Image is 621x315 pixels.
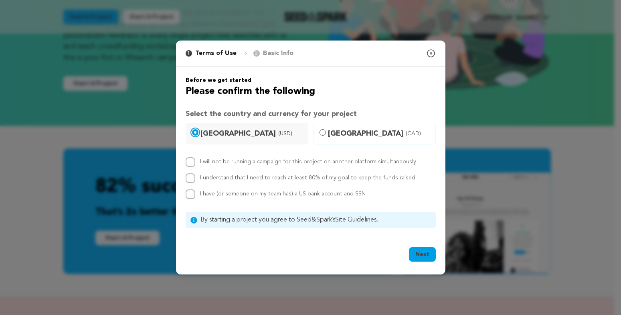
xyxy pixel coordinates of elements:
[200,159,416,165] label: I will not be running a campaign for this project on another platform simultaneously
[200,175,415,181] label: I understand that I need to reach at least 80% of my goal to keep the funds raised
[186,50,192,57] span: 1
[200,128,303,139] span: [GEOGRAPHIC_DATA]
[200,215,431,225] span: By starting a project you agree to Seed&Spark’s
[200,191,366,197] span: I have (or someone on my team has) a US bank account and SSN
[406,130,421,138] span: (CAD)
[195,49,237,58] p: Terms of Use
[278,130,292,138] span: (USD)
[186,76,436,84] h6: Before we get started
[186,108,436,120] h3: Select the country and currency for your project
[186,84,436,99] h2: Please confirm the following
[328,128,431,139] span: [GEOGRAPHIC_DATA]
[409,247,436,262] button: Next
[335,217,378,223] a: Site Guidelines.
[263,49,293,58] p: Basic Info
[253,50,260,57] span: 2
